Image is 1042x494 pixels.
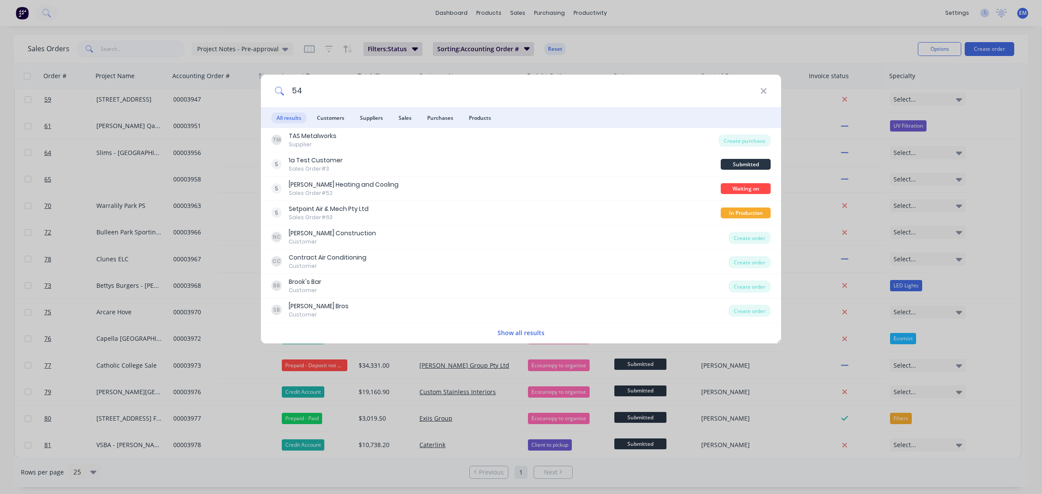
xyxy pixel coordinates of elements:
[393,112,417,123] span: Sales
[721,207,771,218] div: In Production
[464,112,496,123] span: Products
[271,305,282,315] div: SB
[289,262,366,270] div: Customer
[719,135,771,147] div: Create purchase
[289,302,349,311] div: [PERSON_NAME] Bros
[289,156,343,165] div: 1a Test Customer
[729,305,771,317] div: Create order
[289,165,343,173] div: Sales Order #3
[284,75,760,107] input: Start typing a customer or supplier name to create a new order...
[422,112,458,123] span: Purchases
[721,183,771,194] div: Waiting on Approvals
[729,256,771,268] div: Create order
[289,287,321,294] div: Customer
[289,204,369,214] div: Setpoint Air & Mech Pty Ltd
[289,132,336,141] div: TAS Metalworks
[289,214,369,221] div: Sales Order #63
[729,280,771,293] div: Create order
[729,232,771,244] div: Create order
[271,232,282,242] div: NC
[271,112,307,123] span: All results
[721,159,771,170] div: Submitted
[271,135,282,145] div: TM
[355,112,388,123] span: Suppliers
[495,328,547,338] button: Show all results
[289,277,321,287] div: Brook's Bar
[271,256,282,267] div: CC
[289,189,399,197] div: Sales Order #52
[289,238,376,246] div: Customer
[271,280,282,291] div: BB
[289,253,366,262] div: Contract Air Conditioning
[312,112,350,123] span: Customers
[289,311,349,319] div: Customer
[289,141,336,148] div: Supplier
[289,180,399,189] div: [PERSON_NAME] Heating and Cooling
[289,229,376,238] div: [PERSON_NAME] Construction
